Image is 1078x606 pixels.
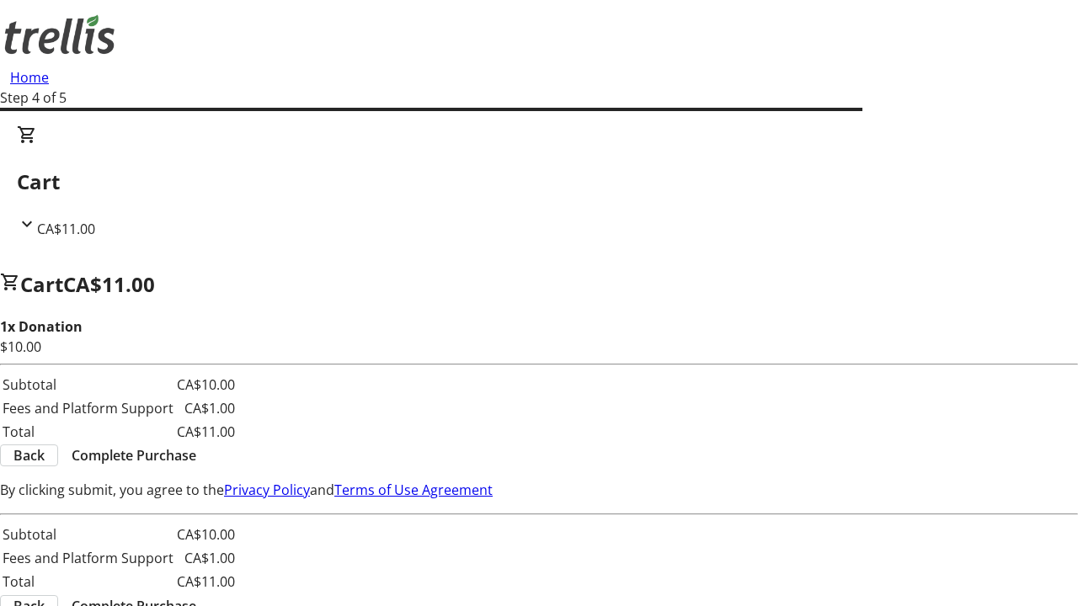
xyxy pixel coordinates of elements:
td: CA$1.00 [176,547,236,569]
a: Terms of Use Agreement [334,481,493,499]
td: Fees and Platform Support [2,547,174,569]
td: CA$1.00 [176,397,236,419]
div: CartCA$11.00 [17,125,1061,239]
td: CA$10.00 [176,524,236,545]
span: Cart [20,270,63,298]
td: Total [2,421,174,443]
td: CA$10.00 [176,374,236,396]
a: Privacy Policy [224,481,310,499]
td: Subtotal [2,374,174,396]
td: Fees and Platform Support [2,397,174,419]
span: CA$11.00 [63,270,155,298]
h2: Cart [17,167,1061,197]
span: CA$11.00 [37,220,95,238]
td: Total [2,571,174,593]
td: CA$11.00 [176,421,236,443]
button: Complete Purchase [58,445,210,465]
span: Back [13,445,45,465]
td: Subtotal [2,524,174,545]
span: Complete Purchase [72,445,196,465]
td: CA$11.00 [176,571,236,593]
